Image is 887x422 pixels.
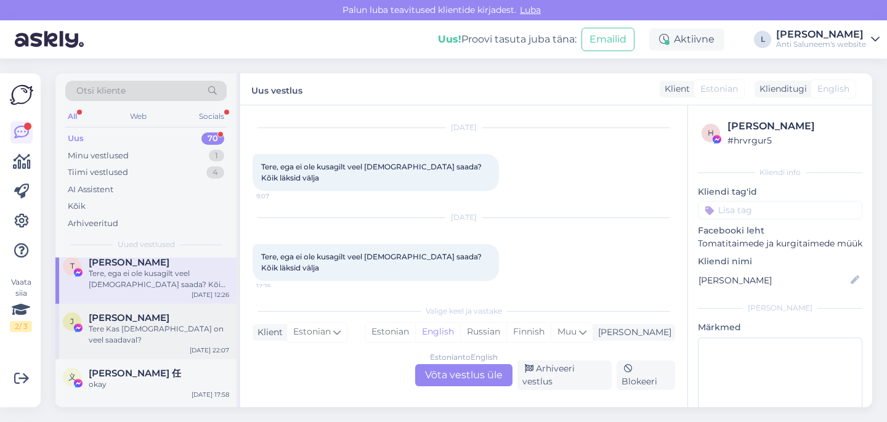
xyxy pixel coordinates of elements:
span: 9:07 [256,192,302,201]
span: 12:26 [256,282,302,291]
span: Muu [557,326,577,337]
div: Uus [68,132,84,145]
span: Uued vestlused [118,239,175,250]
span: h [708,128,714,137]
span: J [70,317,74,326]
span: T [70,261,75,270]
div: Proovi tasuta juba täna: [438,32,577,47]
div: [DATE] 12:26 [192,290,229,299]
p: Kliendi tag'id [698,185,862,198]
div: [PERSON_NAME] [593,326,671,339]
label: Uus vestlus [251,81,302,97]
div: [PERSON_NAME] [776,30,866,39]
div: Kõik [68,200,86,213]
span: Tere, ega ei ole kusagilt veel [DEMOGRAPHIC_DATA] saada? Kõik läksid välja [261,162,484,182]
div: Klienditugi [755,83,807,95]
p: Facebooki leht [698,224,862,237]
div: okay [89,379,229,390]
div: English [415,323,460,341]
div: Aktiivne [649,28,724,51]
p: Tomatitaimede ja kurgitaimede müük [698,237,862,250]
div: [DATE] [253,212,675,223]
div: # hrvrgur5 [727,134,859,147]
div: Tere Kas [DEMOGRAPHIC_DATA] on veel saadaval? [89,323,229,346]
span: Otsi kliente [76,84,126,97]
div: Arhiveeritud [68,217,118,230]
div: Arhiveeri vestlus [517,360,612,390]
button: Emailid [581,28,634,51]
div: Finnish [506,323,551,341]
span: Triin Mägi [89,257,169,268]
div: Web [128,108,149,124]
div: 4 [206,166,224,179]
div: 70 [201,132,224,145]
div: 2 / 3 [10,321,32,332]
div: Klient [660,83,690,95]
div: Valige keel ja vastake [253,306,675,317]
p: Märkmed [698,321,862,334]
div: Estonian [365,323,415,341]
div: Minu vestlused [68,150,129,162]
div: Vaata siia [10,277,32,332]
span: 义平 任 [89,368,181,379]
span: Estonian [293,325,331,339]
span: 义 [68,372,76,381]
div: Socials [196,108,227,124]
div: Estonian to English [430,352,498,363]
div: [DATE] 22:07 [190,346,229,355]
span: Jaanika Palmik [89,312,169,323]
div: Võta vestlus üle [415,364,512,386]
div: [DATE] [253,122,675,133]
div: AI Assistent [68,184,113,196]
div: [PERSON_NAME] [698,302,862,314]
div: Tiimi vestlused [68,166,128,179]
div: Tere, ega ei ole kusagilt veel [DEMOGRAPHIC_DATA] saada? Kõik läksid välja [89,268,229,290]
div: Blokeeri [617,360,675,390]
input: Lisa nimi [699,274,848,287]
div: [DATE] 17:58 [192,390,229,399]
div: L [754,31,771,48]
div: [PERSON_NAME] [727,119,859,134]
input: Lisa tag [698,201,862,219]
div: Russian [460,323,506,341]
p: Kliendi nimi [698,255,862,268]
span: Luba [516,4,545,15]
span: Tere, ega ei ole kusagilt veel [DEMOGRAPHIC_DATA] saada? Kõik läksid välja [261,252,484,272]
a: [PERSON_NAME]Anti Saluneem's website [776,30,880,49]
span: English [817,83,849,95]
span: Estonian [700,83,738,95]
div: Klient [253,326,283,339]
b: Uus! [438,33,461,45]
div: Kliendi info [698,167,862,178]
div: All [65,108,79,124]
div: 1 [209,150,224,162]
div: Anti Saluneem's website [776,39,866,49]
img: Askly Logo [10,83,33,107]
